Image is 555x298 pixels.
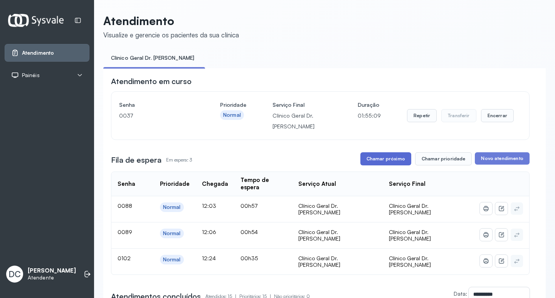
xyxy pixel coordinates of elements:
[202,180,228,188] div: Chegada
[111,155,161,165] h3: Fila de espera
[358,99,381,110] h4: Duração
[415,152,472,165] button: Chamar prioridade
[103,31,239,39] div: Visualize e gerencie os pacientes da sua clínica
[389,202,431,216] span: Clínico Geral Dr. [PERSON_NAME]
[240,255,258,261] span: 00h35
[22,50,54,56] span: Atendimento
[202,255,216,261] span: 12:24
[475,152,529,165] button: Novo atendimento
[166,155,192,165] p: Em espera: 3
[103,14,239,28] p: Atendimento
[298,255,377,268] div: Clínico Geral Dr. [PERSON_NAME]
[22,72,40,79] span: Painéis
[298,202,377,216] div: Clínico Geral Dr. [PERSON_NAME]
[240,202,258,209] span: 00h57
[358,110,381,121] p: 01:55:09
[103,52,202,64] a: Clínico Geral Dr. [PERSON_NAME]
[220,99,246,110] h4: Prioridade
[223,112,241,118] div: Normal
[163,204,181,210] div: Normal
[272,110,331,132] p: Clínico Geral Dr. [PERSON_NAME]
[28,267,76,274] p: [PERSON_NAME]
[360,152,411,165] button: Chamar próximo
[28,274,76,281] p: Atendente
[118,255,131,261] span: 0102
[11,49,83,57] a: Atendimento
[407,109,437,122] button: Repetir
[118,180,135,188] div: Senha
[481,109,514,122] button: Encerrar
[441,109,476,122] button: Transferir
[118,202,132,209] span: 0088
[163,230,181,237] div: Normal
[272,99,331,110] h4: Serviço Final
[163,256,181,263] div: Normal
[119,99,194,110] h4: Senha
[202,202,216,209] span: 12:03
[298,180,336,188] div: Serviço Atual
[389,229,431,242] span: Clínico Geral Dr. [PERSON_NAME]
[298,229,377,242] div: Clínico Geral Dr. [PERSON_NAME]
[240,229,258,235] span: 00h54
[111,76,192,87] h3: Atendimento em curso
[454,290,467,297] label: Data:
[389,180,425,188] div: Serviço Final
[119,110,194,121] p: 0037
[160,180,190,188] div: Prioridade
[240,177,286,191] div: Tempo de espera
[389,255,431,268] span: Clínico Geral Dr. [PERSON_NAME]
[8,14,64,27] img: Logotipo do estabelecimento
[202,229,216,235] span: 12:06
[118,229,132,235] span: 0089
